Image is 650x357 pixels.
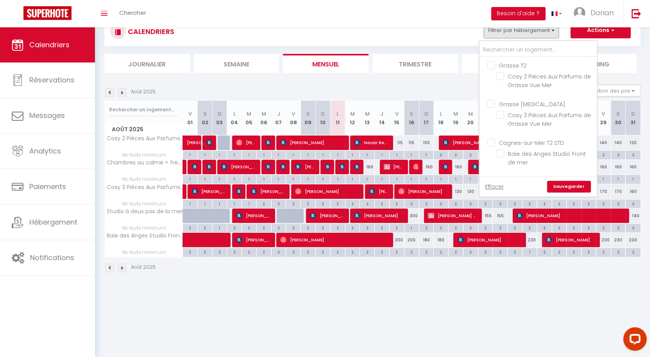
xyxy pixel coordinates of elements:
span: Août 2025 [105,124,183,135]
div: 2 [286,248,301,255]
div: 115 [389,136,404,150]
span: [PERSON_NAME] et [PERSON_NAME] [428,208,478,223]
span: Paiements [29,182,66,191]
div: 1 [405,151,419,158]
div: 1 [198,151,212,158]
span: Cosy 2 Pièces Aux Parfums de Grasse Vue Mer [508,73,591,89]
div: 2 [552,224,567,231]
div: 1 [449,175,463,182]
div: 1 [242,200,256,207]
span: [PERSON_NAME] [236,135,256,150]
div: 2 [346,200,360,207]
div: 2 [611,151,626,158]
div: 2 [464,200,478,207]
span: [PERSON_NAME] [384,159,404,174]
abbr: D [631,110,635,118]
span: [PERSON_NAME] [280,135,345,150]
div: 1 [626,175,641,182]
li: Mensuel [283,54,369,73]
div: 2 [257,224,271,231]
th: 03 [212,101,227,136]
span: Chambres au calme + free parking [106,160,184,166]
div: 2 [272,248,286,255]
div: 2 [316,248,330,255]
span: Huu-An PHAM [354,159,359,174]
abbr: M [453,110,458,118]
abbr: D [218,110,222,118]
div: 170 [596,184,611,199]
span: Calendriers [29,40,70,50]
div: 130 [449,184,464,199]
span: [PERSON_NAME] [295,159,315,174]
div: 1 [272,175,286,182]
abbr: M [350,110,355,118]
span: Baie des Anges Studio Front de mer [508,150,586,166]
abbr: S [306,110,310,118]
div: 1 [331,151,345,158]
div: 1 [227,200,242,207]
div: 200 [389,233,404,247]
span: [PERSON_NAME] [517,208,626,223]
abbr: V [292,110,295,118]
span: [PERSON_NAME] [325,159,330,174]
a: Sauvegarder [547,181,591,193]
div: 115 [404,136,419,150]
div: 1 [213,200,227,207]
div: 2 [478,224,493,231]
span: [PERSON_NAME] [236,208,271,223]
abbr: S [203,110,207,118]
div: 1 [346,175,360,182]
span: Nb Nuits minimum [105,248,183,257]
div: 155 [478,209,493,223]
div: 1 [213,175,227,182]
div: 1 [227,175,242,182]
div: 1 [419,151,434,158]
div: 2 [434,200,448,207]
div: 2 [198,224,212,231]
th: 11 [330,101,345,136]
div: 2 [626,224,641,231]
abbr: S [617,110,620,118]
span: [PERSON_NAME] [369,184,389,199]
div: 2 [405,200,419,207]
div: 2 [582,200,596,207]
th: 01 [183,101,198,136]
span: [PERSON_NAME] [280,232,389,247]
div: 2 [567,200,581,207]
span: Nb Nuits minimum [105,224,183,232]
span: Réservations [29,75,75,85]
div: 180 [434,233,449,247]
span: Nocair Rendja [354,135,389,150]
div: 2 [419,200,434,207]
span: [PERSON_NAME] [472,159,507,174]
button: Gestion des prix [582,85,641,96]
div: 2 [257,200,271,207]
div: 1 [375,151,389,158]
div: 230 [596,233,611,247]
span: [PERSON_NAME] [192,184,227,199]
div: 2 [375,248,389,255]
th: 14 [375,101,390,136]
button: Filtrer par hébergement [484,23,559,38]
iframe: LiveChat chat widget [617,324,650,357]
div: 2 [478,200,493,207]
div: Filtrer par hébergement [479,40,598,197]
div: 2 [272,200,286,207]
div: 2 [626,200,641,207]
div: 1 [242,151,256,158]
abbr: D [424,110,428,118]
div: 2 [582,224,596,231]
th: 20 [463,101,478,136]
input: Rechercher un logement... [109,103,178,117]
div: 300 [404,209,419,223]
div: 2 [316,200,330,207]
div: 1 [316,175,330,182]
div: 2 [449,151,463,158]
p: Août 2025 [131,264,156,271]
div: 2 [508,248,522,255]
div: 2 [434,151,448,158]
div: 2 [567,248,581,255]
th: 06 [256,101,271,136]
div: 1 [227,151,242,158]
th: 09 [301,101,316,136]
